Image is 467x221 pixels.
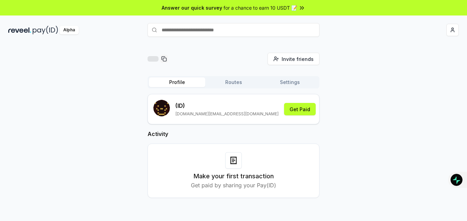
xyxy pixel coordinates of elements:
button: Profile [149,77,205,87]
h2: Activity [148,130,319,138]
button: Routes [205,77,262,87]
button: Settings [262,77,318,87]
img: pay_id [33,26,58,34]
p: [DOMAIN_NAME][EMAIL_ADDRESS][DOMAIN_NAME] [175,111,279,117]
h3: Make your first transaction [194,171,274,181]
p: Get paid by sharing your Pay(ID) [191,181,276,189]
span: Invite friends [282,55,314,63]
div: Alpha [59,26,79,34]
button: Invite friends [268,53,319,65]
span: for a chance to earn 10 USDT 📝 [224,4,297,11]
p: (ID) [175,102,279,110]
img: reveel_dark [8,26,31,34]
span: Answer our quick survey [162,4,222,11]
button: Get Paid [284,103,316,115]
